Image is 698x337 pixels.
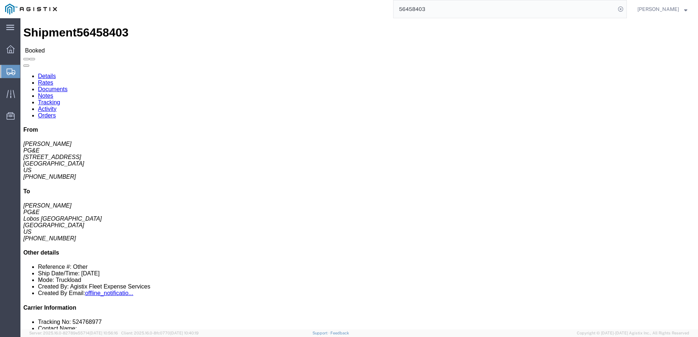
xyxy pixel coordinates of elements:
[637,5,679,13] span: Deni Smith
[20,18,698,329] iframe: FS Legacy Container
[637,5,688,13] button: [PERSON_NAME]
[5,4,57,15] img: logo
[29,331,118,335] span: Server: 2025.16.0-82789e55714
[330,331,349,335] a: Feedback
[121,331,199,335] span: Client: 2025.16.0-8fc0770
[394,0,615,18] input: Search for shipment number, reference number
[89,331,118,335] span: [DATE] 10:56:16
[312,331,331,335] a: Support
[577,330,689,336] span: Copyright © [DATE]-[DATE] Agistix Inc., All Rights Reserved
[170,331,199,335] span: [DATE] 10:40:19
